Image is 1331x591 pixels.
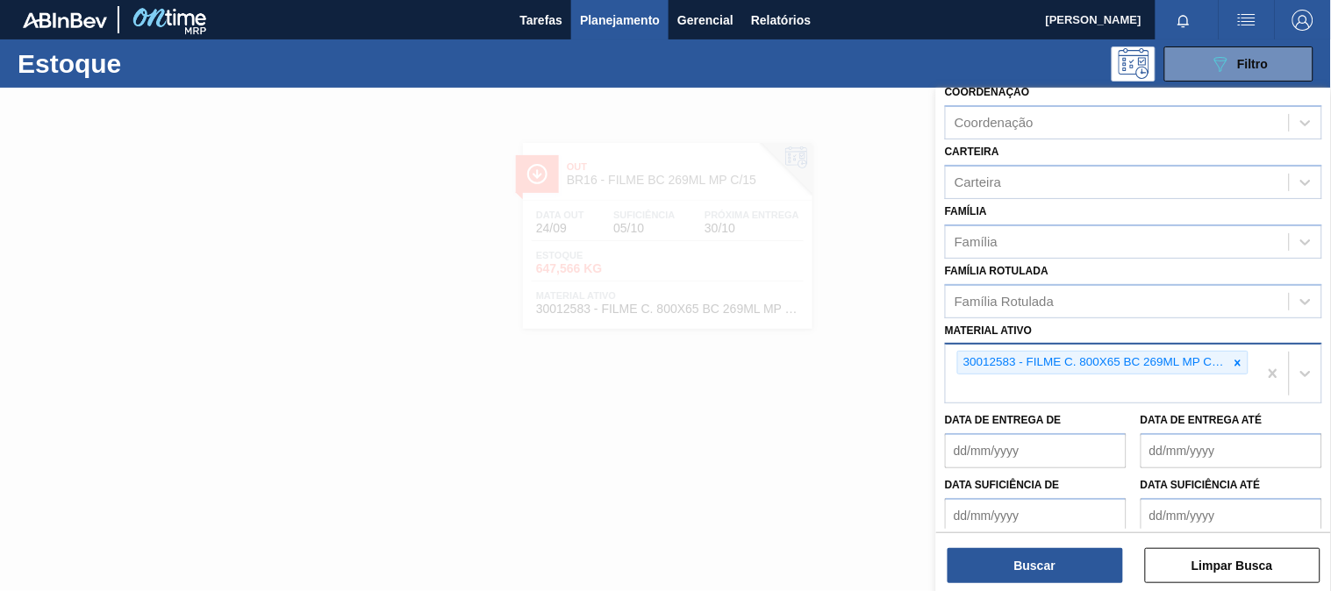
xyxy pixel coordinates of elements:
[1164,46,1313,82] button: Filtro
[945,433,1127,468] input: dd/mm/yyyy
[1141,498,1322,533] input: dd/mm/yyyy
[955,116,1034,131] div: Coordenação
[945,498,1127,533] input: dd/mm/yyyy
[751,10,811,31] span: Relatórios
[955,294,1054,309] div: Família Rotulada
[1292,10,1313,31] img: Logout
[1112,46,1156,82] div: Pogramando: nenhum usuário selecionado
[945,205,987,217] label: Família
[1156,8,1212,32] button: Notificações
[1236,10,1257,31] img: userActions
[1238,57,1269,71] span: Filtro
[677,10,733,31] span: Gerencial
[945,414,1062,426] label: Data de Entrega de
[945,324,1033,337] label: Material ativo
[1141,479,1261,491] label: Data suficiência até
[955,234,998,249] div: Família
[945,86,1030,98] label: Coordenação
[580,10,660,31] span: Planejamento
[945,146,999,158] label: Carteira
[945,479,1060,491] label: Data suficiência de
[23,12,107,28] img: TNhmsLtSVTkK8tSr43FrP2fwEKptu5GPRR3wAAAABJRU5ErkJggg==
[18,53,269,74] h1: Estoque
[945,265,1048,277] label: Família Rotulada
[1141,433,1322,468] input: dd/mm/yyyy
[958,352,1228,374] div: 30012583 - FILME C. 800X65 BC 269ML MP C15 429
[1141,414,1263,426] label: Data de Entrega até
[519,10,562,31] span: Tarefas
[955,174,1001,189] div: Carteira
